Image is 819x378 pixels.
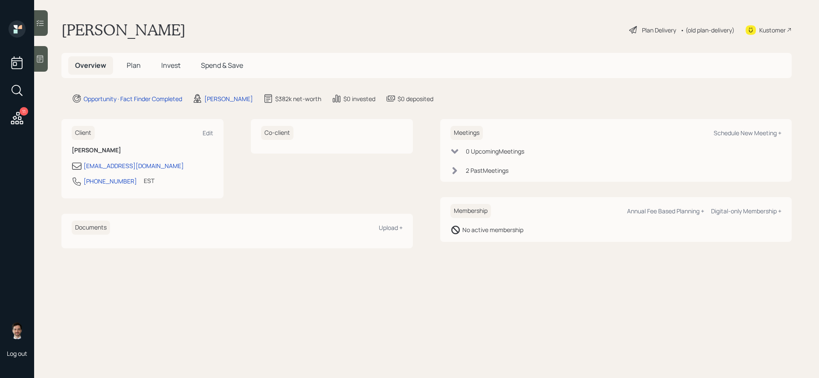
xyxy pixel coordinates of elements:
h6: Client [72,126,95,140]
div: $0 deposited [398,94,433,103]
div: Digital-only Membership + [711,207,781,215]
h6: Co-client [261,126,293,140]
h6: Meetings [450,126,483,140]
div: Log out [7,349,27,358]
div: $0 invested [343,94,375,103]
h6: Documents [72,221,110,235]
h6: Membership [450,204,491,218]
div: • (old plan-delivery) [680,26,735,35]
div: $382k net-worth [275,94,321,103]
div: EST [144,176,154,185]
span: Spend & Save [201,61,243,70]
div: Opportunity · Fact Finder Completed [84,94,182,103]
h1: [PERSON_NAME] [61,20,186,39]
div: Kustomer [759,26,786,35]
div: 11 [20,107,28,116]
span: Plan [127,61,141,70]
div: [PERSON_NAME] [204,94,253,103]
div: [EMAIL_ADDRESS][DOMAIN_NAME] [84,161,184,170]
div: No active membership [462,225,523,234]
div: Annual Fee Based Planning + [627,207,704,215]
div: Upload + [379,224,403,232]
div: Schedule New Meeting + [714,129,781,137]
div: [PHONE_NUMBER] [84,177,137,186]
div: Edit [203,129,213,137]
div: Plan Delivery [642,26,676,35]
span: Overview [75,61,106,70]
h6: [PERSON_NAME] [72,147,213,154]
img: jonah-coleman-headshot.png [9,322,26,339]
div: 0 Upcoming Meeting s [466,147,524,156]
span: Invest [161,61,180,70]
div: 2 Past Meeting s [466,166,508,175]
